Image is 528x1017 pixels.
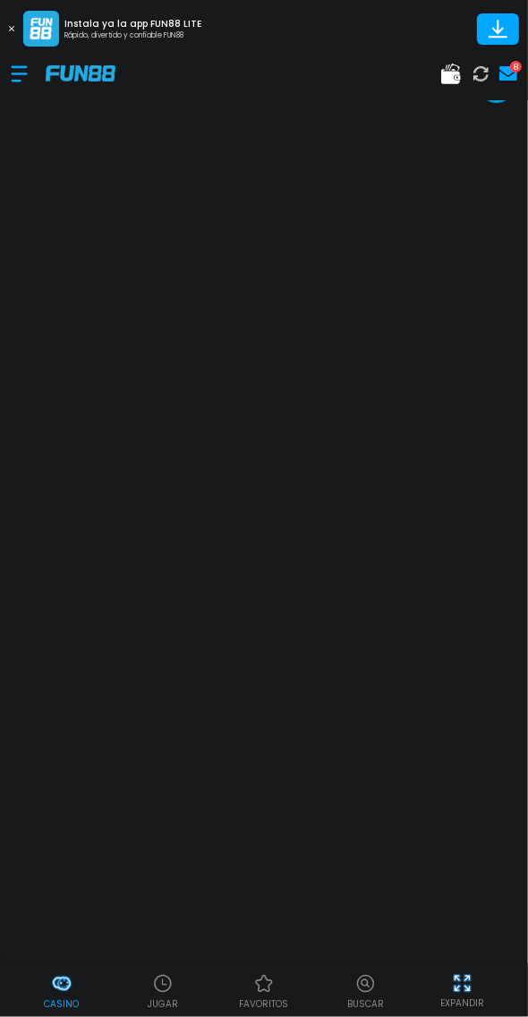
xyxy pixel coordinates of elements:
p: Instala ya la app FUN88 LITE [64,17,201,30]
p: JUGAR [148,997,178,1011]
a: Casino JugarCasino JugarJUGAR [112,970,213,1011]
a: Casino FavoritosCasino Favoritosfavoritos [213,970,314,1011]
p: EXPANDIR [440,996,484,1010]
p: Rápido, divertido y confiable FUN88 [64,30,201,41]
a: 8 [494,61,517,86]
img: Company Logo [46,65,115,81]
img: App Logo [23,11,59,47]
img: hide [451,972,473,995]
div: 8 [510,61,522,73]
p: Buscar [347,997,384,1011]
a: CasinoCasinoCasino [11,970,112,1011]
p: favoritos [239,997,288,1011]
p: Casino [44,997,79,1011]
img: Casino Jugar [152,973,174,995]
button: Buscar [315,970,416,1011]
img: Casino Favoritos [253,973,275,995]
